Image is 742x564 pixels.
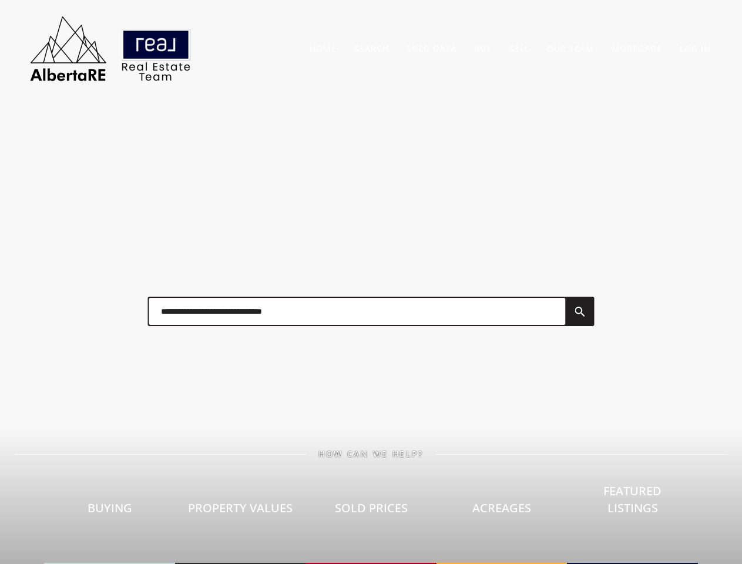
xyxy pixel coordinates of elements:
[175,459,306,564] a: Property Values
[335,500,408,516] span: Sold Prices
[509,43,529,54] a: Sell
[474,43,492,54] a: Buy
[22,12,199,85] img: AlbertaRE Real Estate Team | Real Broker
[612,43,662,54] a: Mortgage
[310,43,337,54] a: Home
[547,43,594,54] a: Our Team
[305,459,437,564] a: Sold Prices
[88,500,132,516] span: Buying
[44,459,175,564] a: Buying
[472,500,531,516] span: Acreages
[354,43,389,54] a: Search
[680,43,711,54] a: Log In
[188,500,293,516] span: Property Values
[407,43,456,54] a: Sold Data
[437,459,568,564] a: Acreages
[567,442,698,564] a: Featured Listings
[603,483,662,516] span: Featured Listings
